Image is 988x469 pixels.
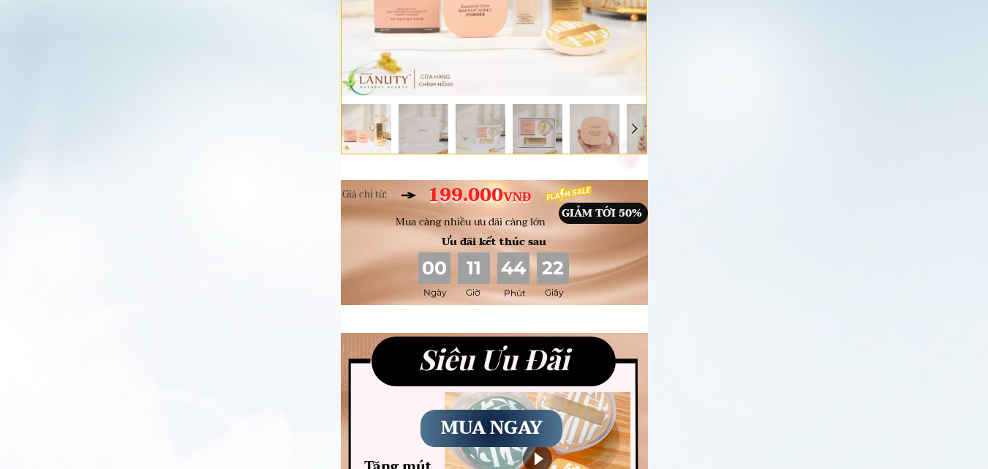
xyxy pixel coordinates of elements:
[380,337,608,382] h3: Siêu Ưu Đãi
[466,285,493,299] h3: Giờ
[545,285,572,299] h3: Giây
[559,206,645,222] h3: GIẢM TỚI 50%
[423,285,456,299] h3: Ngày
[428,181,559,210] h3: 199.000
[423,415,560,443] h3: MUA NGAY
[503,187,531,208] span: VNĐ
[420,234,568,250] h3: Ưu đãi kết thúc sau
[342,187,415,203] h3: Giá chỉ từ:
[504,286,531,300] h3: Phút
